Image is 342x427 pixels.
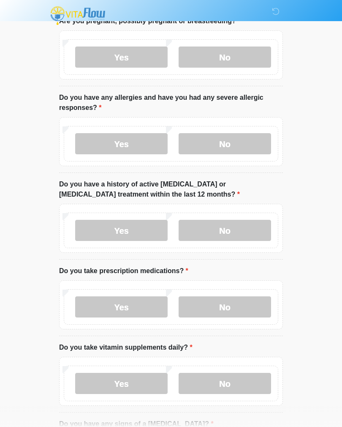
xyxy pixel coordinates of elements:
label: Yes [75,220,168,241]
label: Yes [75,296,168,318]
label: Do you have a history of active [MEDICAL_DATA] or [MEDICAL_DATA] treatment within the last 12 mon... [59,179,283,200]
label: Yes [75,47,168,68]
label: Yes [75,373,168,394]
img: Vitaflow IV Hydration and Health Logo [51,6,105,25]
label: Yes [75,133,168,154]
label: No [179,296,271,318]
label: Do you take prescription medications? [59,266,188,276]
label: Do you take vitamin supplements daily? [59,342,193,353]
label: Do you have any allergies and have you had any severe allergic responses? [59,93,283,113]
label: No [179,373,271,394]
label: No [179,133,271,154]
label: No [179,47,271,68]
label: No [179,220,271,241]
